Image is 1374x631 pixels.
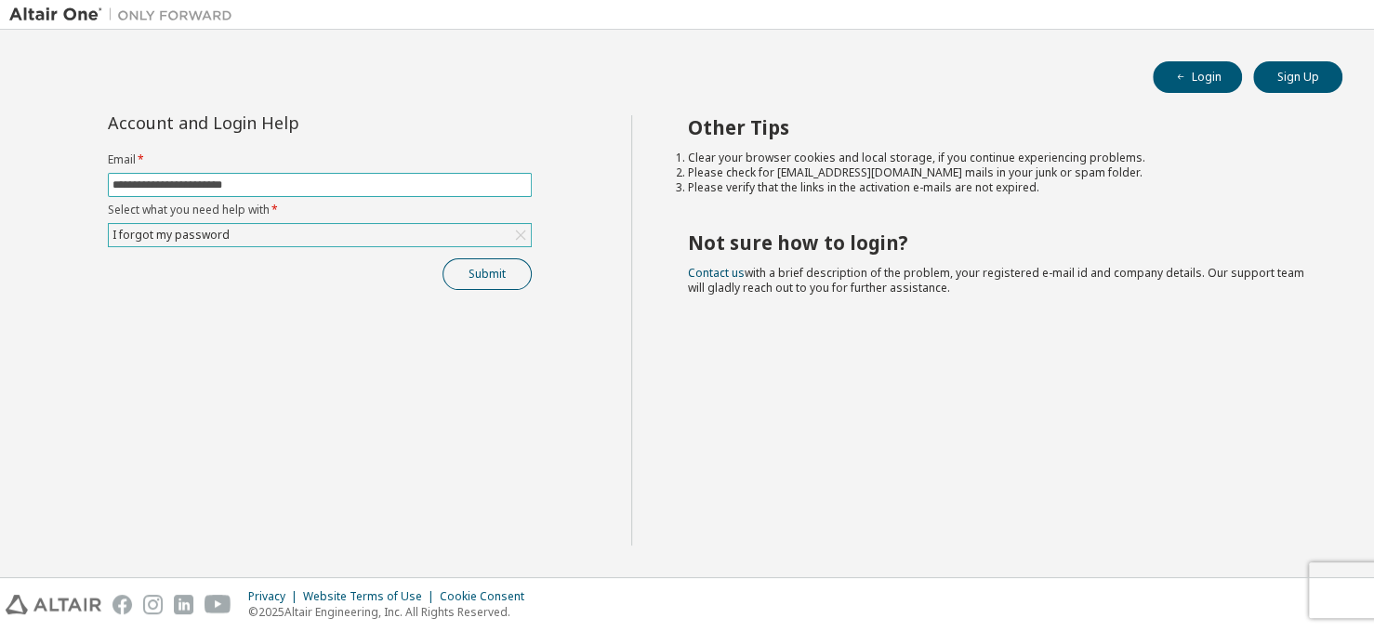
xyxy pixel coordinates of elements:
button: Login [1153,61,1242,93]
div: Privacy [248,589,303,604]
p: © 2025 Altair Engineering, Inc. All Rights Reserved. [248,604,535,620]
img: Altair One [9,6,242,24]
img: facebook.svg [112,595,132,614]
label: Email [108,152,532,167]
img: altair_logo.svg [6,595,101,614]
li: Please verify that the links in the activation e-mails are not expired. [688,180,1310,195]
a: Contact us [688,265,745,281]
img: instagram.svg [143,595,163,614]
h2: Not sure how to login? [688,230,1310,255]
button: Submit [443,258,532,290]
div: Website Terms of Use [303,589,440,604]
img: linkedin.svg [174,595,193,614]
li: Clear your browser cookies and local storage, if you continue experiencing problems. [688,151,1310,165]
div: I forgot my password [109,224,531,246]
h2: Other Tips [688,115,1310,139]
div: I forgot my password [110,225,232,245]
li: Please check for [EMAIL_ADDRESS][DOMAIN_NAME] mails in your junk or spam folder. [688,165,1310,180]
div: Cookie Consent [440,589,535,604]
button: Sign Up [1253,61,1342,93]
label: Select what you need help with [108,203,532,217]
img: youtube.svg [205,595,231,614]
div: Account and Login Help [108,115,447,130]
span: with a brief description of the problem, your registered e-mail id and company details. Our suppo... [688,265,1304,296]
